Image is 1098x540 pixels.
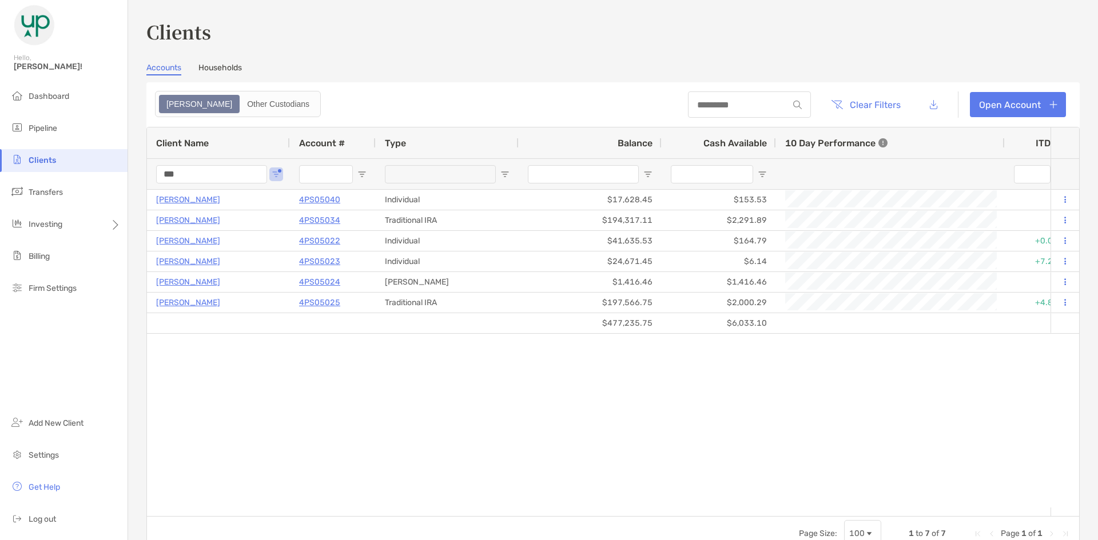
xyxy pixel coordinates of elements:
img: investing icon [10,217,24,230]
span: Clients [29,155,56,165]
div: Previous Page [987,529,996,538]
div: 0% [1005,210,1073,230]
a: 4PS05022 [299,234,340,248]
img: logout icon [10,511,24,525]
span: Dashboard [29,91,69,101]
span: 1 [909,529,914,538]
button: Open Filter Menu [643,170,653,179]
div: $477,235.75 [519,313,662,333]
a: [PERSON_NAME] [156,295,220,310]
div: Last Page [1061,529,1070,538]
img: transfers icon [10,185,24,198]
div: Traditional IRA [376,210,519,230]
span: Page [1001,529,1020,538]
input: ITD Filter Input [1014,165,1051,183]
span: Type [385,138,406,149]
span: Pipeline [29,123,57,133]
button: Open Filter Menu [758,170,767,179]
div: $2,291.89 [662,210,776,230]
span: Log out [29,514,56,524]
div: $6.14 [662,251,776,271]
img: settings icon [10,447,24,461]
span: Transfers [29,187,63,197]
button: Open Filter Menu [357,170,367,179]
span: [PERSON_NAME]! [14,62,121,71]
a: Households [198,63,242,75]
div: 0% [1005,272,1073,292]
span: 1 [1021,529,1027,538]
p: [PERSON_NAME] [156,275,220,289]
div: $164.79 [662,231,776,251]
div: 100 [849,529,865,538]
div: Individual [376,190,519,210]
button: Clear Filters [822,92,909,117]
img: get-help icon [10,479,24,493]
div: $24,671.45 [519,251,662,271]
a: 4PS05040 [299,193,340,207]
a: [PERSON_NAME] [156,193,220,207]
a: Accounts [146,63,181,75]
span: Balance [618,138,653,149]
div: $6,033.10 [662,313,776,333]
span: Client Name [156,138,209,149]
span: Firm Settings [29,283,77,293]
input: Account # Filter Input [299,165,353,183]
a: Open Account [970,92,1066,117]
div: Page Size: [799,529,837,538]
div: Zoe [160,96,238,112]
button: Open Filter Menu [272,170,281,179]
div: Traditional IRA [376,293,519,313]
a: [PERSON_NAME] [156,234,220,248]
div: segmented control [155,91,321,117]
span: Investing [29,219,62,229]
div: $1,416.46 [519,272,662,292]
div: 0% [1005,190,1073,210]
span: of [932,529,939,538]
img: add_new_client icon [10,415,24,429]
a: 4PS05025 [299,295,340,310]
div: Individual [376,231,519,251]
a: 4PS05024 [299,275,340,289]
span: of [1028,529,1036,538]
span: Billing [29,251,50,261]
div: First Page [973,529,982,538]
div: +7.27% [1005,251,1073,271]
span: Cash Available [703,138,767,149]
div: ITD [1036,138,1064,149]
a: 4PS05023 [299,254,340,269]
span: Settings [29,450,59,460]
div: $41,635.53 [519,231,662,251]
div: $153.53 [662,190,776,210]
img: billing icon [10,249,24,262]
h3: Clients [146,18,1080,45]
div: $17,628.45 [519,190,662,210]
span: to [916,529,923,538]
div: $194,317.11 [519,210,662,230]
p: [PERSON_NAME] [156,213,220,227]
div: +4.88% [1005,293,1073,313]
div: Next Page [1047,529,1056,538]
span: Account # [299,138,345,149]
div: [PERSON_NAME] [376,272,519,292]
div: Other Custodians [241,96,316,112]
input: Balance Filter Input [528,165,639,183]
span: 7 [925,529,930,538]
span: Add New Client [29,418,83,428]
div: $2,000.29 [662,293,776,313]
div: Individual [376,251,519,271]
img: Zoe Logo [14,5,55,46]
img: clients icon [10,153,24,166]
img: firm-settings icon [10,281,24,294]
span: 7 [941,529,946,538]
a: [PERSON_NAME] [156,254,220,269]
img: input icon [793,101,802,109]
span: Get Help [29,482,60,492]
a: 4PS05034 [299,213,340,227]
